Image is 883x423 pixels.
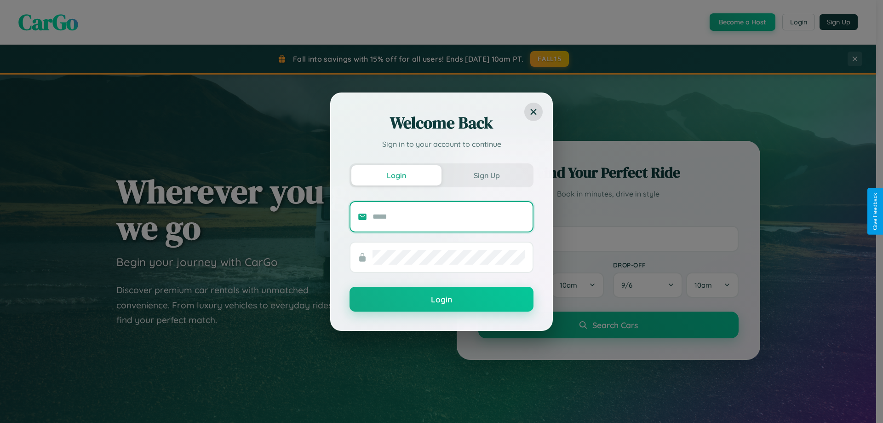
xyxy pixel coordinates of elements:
[350,112,533,134] h2: Welcome Back
[351,165,441,185] button: Login
[350,139,533,150] p: Sign in to your account to continue
[350,287,533,312] button: Login
[872,193,878,230] div: Give Feedback
[441,165,532,185] button: Sign Up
